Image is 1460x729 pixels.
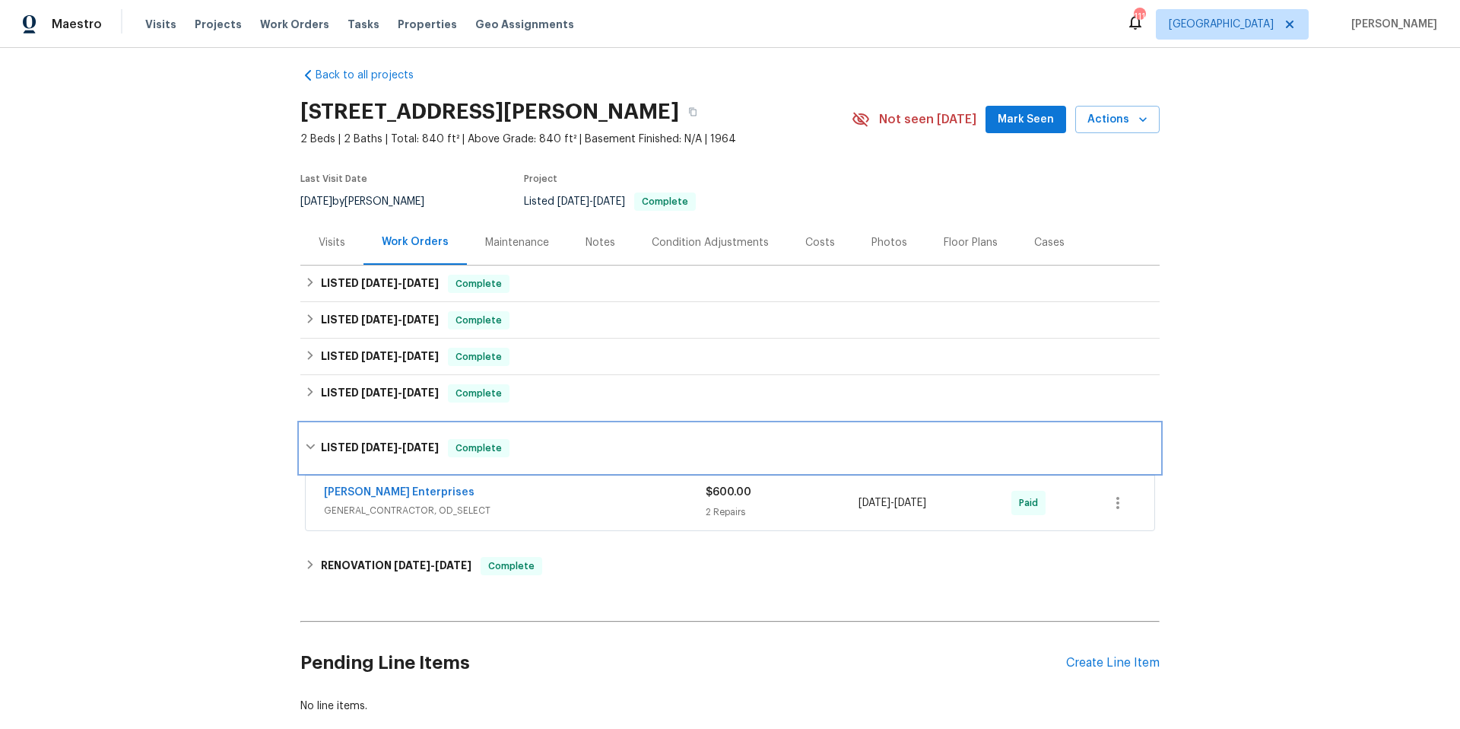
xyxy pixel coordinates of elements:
div: Floor Plans [944,235,998,250]
span: - [361,387,439,398]
span: 2 Beds | 2 Baths | Total: 840 ft² | Above Grade: 840 ft² | Basement Finished: N/A | 1964 [300,132,852,147]
span: - [361,314,439,325]
div: 2 Repairs [706,505,859,520]
div: Create Line Item [1066,656,1160,670]
div: Cases [1034,235,1065,250]
span: [DATE] [394,560,430,571]
span: - [361,278,439,288]
div: RENOVATION [DATE]-[DATE]Complete [300,548,1160,584]
div: LISTED [DATE]-[DATE]Complete [300,339,1160,375]
span: [DATE] [557,196,589,207]
span: Complete [636,197,694,206]
span: $600.00 [706,487,751,498]
span: [DATE] [402,314,439,325]
span: Listed [524,196,696,207]
div: LISTED [DATE]-[DATE]Complete [300,266,1160,302]
span: Last Visit Date [300,174,367,183]
span: [DATE] [402,442,439,453]
div: LISTED [DATE]-[DATE]Complete [300,424,1160,473]
span: [DATE] [361,387,398,398]
span: - [394,560,471,571]
span: [DATE] [894,498,926,508]
span: Mark Seen [998,110,1054,129]
span: [DATE] [361,442,398,453]
span: [DATE] [300,196,332,207]
span: [GEOGRAPHIC_DATA] [1169,17,1274,32]
span: Projects [195,17,242,32]
div: 111 [1134,9,1144,24]
span: - [361,351,439,361]
span: [DATE] [402,387,439,398]
span: Maestro [52,17,102,32]
h6: LISTED [321,311,439,329]
span: - [557,196,625,207]
span: Complete [449,349,508,364]
span: GENERAL_CONTRACTOR, OD_SELECT [324,503,706,518]
span: [DATE] [859,498,890,508]
div: Costs [805,235,835,250]
span: Work Orders [260,17,329,32]
h2: [STREET_ADDRESS][PERSON_NAME] [300,104,679,119]
span: Visits [145,17,176,32]
h2: Pending Line Items [300,628,1066,699]
span: [DATE] [361,314,398,325]
span: Not seen [DATE] [879,112,976,127]
span: Complete [449,386,508,401]
div: Work Orders [382,234,449,250]
div: Photos [871,235,907,250]
div: by [PERSON_NAME] [300,193,443,211]
div: Maintenance [485,235,549,250]
h6: LISTED [321,384,439,403]
span: [DATE] [361,351,398,361]
h6: LISTED [321,439,439,457]
div: Condition Adjustments [652,235,769,250]
span: Complete [449,276,508,291]
div: Notes [586,235,615,250]
div: No line items. [300,699,1160,714]
span: Complete [449,441,508,456]
span: Project [524,174,557,183]
h6: RENOVATION [321,557,471,575]
span: Geo Assignments [475,17,574,32]
span: [DATE] [402,351,439,361]
span: [PERSON_NAME] [1345,17,1437,32]
a: [PERSON_NAME] Enterprises [324,487,474,498]
div: LISTED [DATE]-[DATE]Complete [300,302,1160,339]
button: Mark Seen [985,106,1066,134]
button: Actions [1075,106,1160,134]
span: Complete [449,313,508,328]
span: [DATE] [361,278,398,288]
span: Tasks [348,19,379,30]
a: Back to all projects [300,68,446,83]
button: Copy Address [679,98,706,126]
span: Complete [482,559,541,574]
div: LISTED [DATE]-[DATE]Complete [300,375,1160,412]
span: [DATE] [402,278,439,288]
span: [DATE] [435,560,471,571]
span: Actions [1087,110,1147,129]
h6: LISTED [321,348,439,366]
div: Visits [319,235,345,250]
span: - [859,495,926,511]
span: [DATE] [593,196,625,207]
span: Paid [1019,495,1044,511]
span: Properties [398,17,457,32]
span: - [361,442,439,453]
h6: LISTED [321,275,439,293]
